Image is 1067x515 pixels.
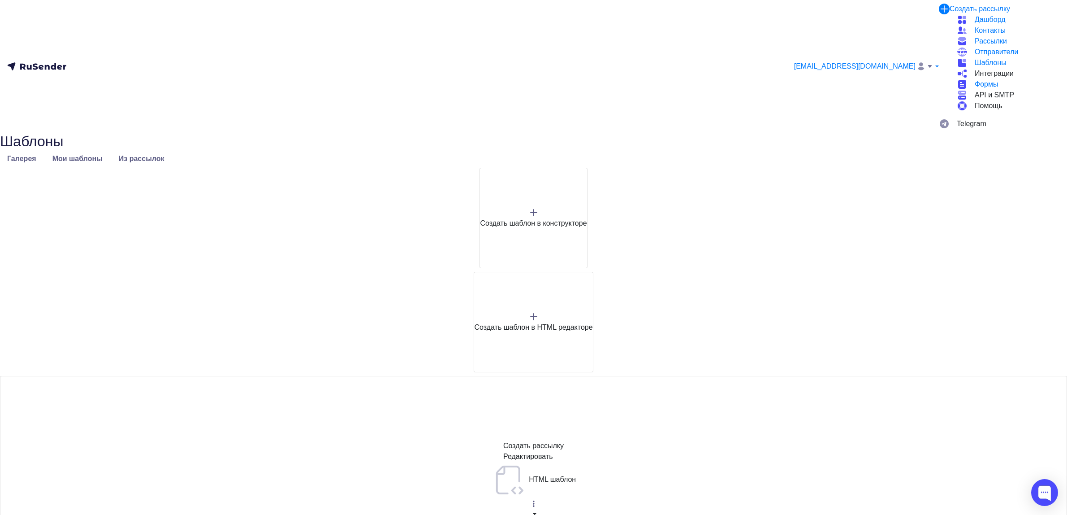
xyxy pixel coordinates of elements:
[975,14,1006,25] span: Дашборд
[794,61,916,72] span: [EMAIL_ADDRESS][DOMAIN_NAME]
[794,61,939,72] a: [EMAIL_ADDRESS][DOMAIN_NAME]
[474,322,592,333] span: Создать шаблон в HTML редакторе
[975,25,1006,36] span: Контакты
[957,57,1060,68] a: Шаблоны
[957,47,1060,57] a: Отправители
[480,218,587,229] span: Создать шаблон в конструкторе
[503,442,564,450] span: Создать рассылку
[957,118,986,129] span: Telegram
[975,47,1018,57] span: Отправители
[112,150,172,168] a: Из рассылок
[975,57,1007,68] span: Шаблоны
[975,68,1014,79] span: Интеграции
[957,36,1060,47] a: Рассылки
[45,150,110,168] a: Мои шаблоны
[957,79,1060,90] a: Формы
[975,90,1014,100] span: API и SMTP
[957,14,1060,25] a: Дашборд
[975,79,998,90] span: Формы
[975,36,1007,47] span: Рассылки
[975,100,1002,111] span: Помощь
[957,25,1060,36] a: Контакты
[529,476,576,483] span: HTML шаблон
[950,4,1010,14] div: Создать рассылку
[503,453,553,460] span: Редактировать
